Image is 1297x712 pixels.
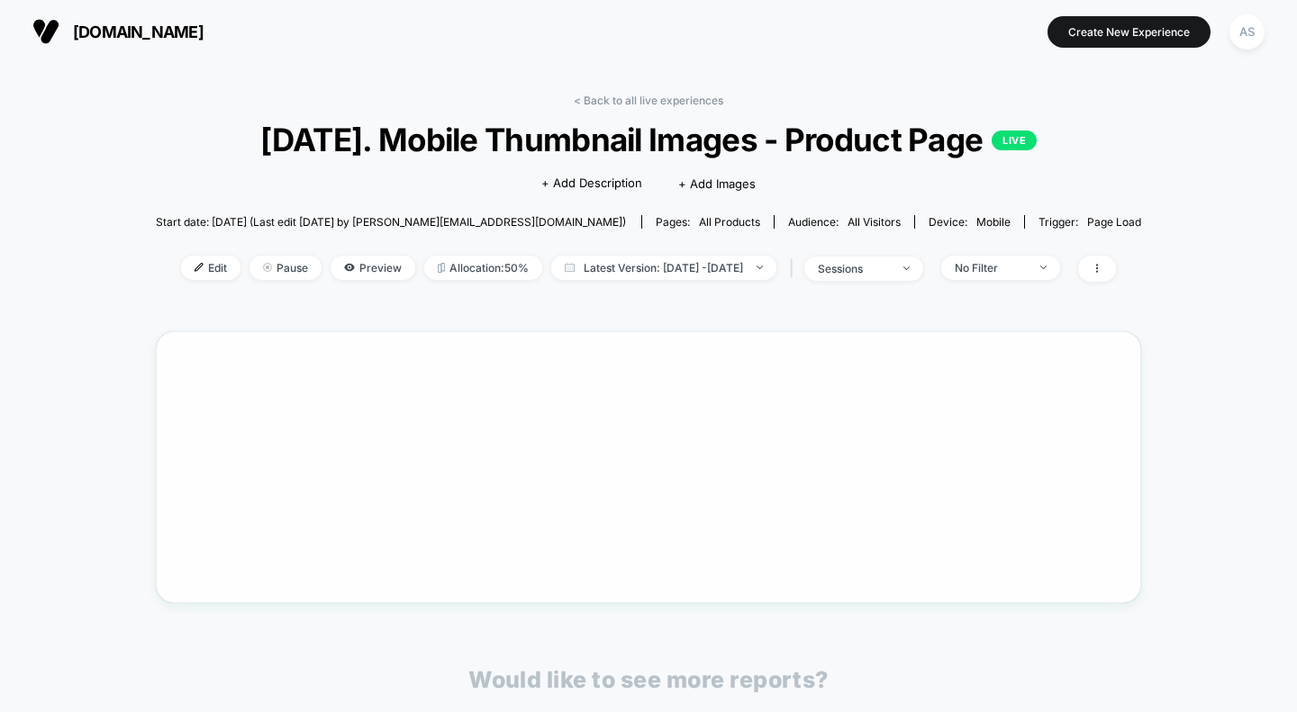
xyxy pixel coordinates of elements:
p: LIVE [992,131,1037,150]
button: Create New Experience [1048,16,1211,48]
img: end [1040,266,1047,269]
span: + Add Description [541,175,642,193]
div: AS [1229,14,1265,50]
span: | [785,256,804,282]
span: Preview [331,256,415,280]
span: Start date: [DATE] (Last edit [DATE] by [PERSON_NAME][EMAIL_ADDRESS][DOMAIN_NAME]) [156,215,626,229]
img: rebalance [438,263,445,273]
img: end [903,266,910,270]
span: Edit [181,256,240,280]
button: [DOMAIN_NAME] [27,17,209,46]
img: end [757,266,763,269]
div: sessions [818,262,890,275]
span: Latest Version: [DATE] - [DATE] [551,256,776,280]
div: Pages: [656,215,760,229]
span: Device: [914,215,1024,229]
span: All Visitors [848,215,901,229]
span: all products [699,215,760,229]
img: edit [195,263,204,272]
div: No Filter [955,261,1027,275]
span: Pause [249,256,322,280]
span: [DOMAIN_NAME] [73,23,204,41]
img: end [263,263,272,272]
img: Visually logo [32,18,59,45]
div: Audience: [788,215,901,229]
div: Trigger: [1039,215,1141,229]
span: [DATE]. Mobile Thumbnail Images - Product Page [204,121,1092,158]
span: Allocation: 50% [424,256,542,280]
p: Would like to see more reports? [468,666,829,693]
span: + Add Images [678,176,756,191]
span: mobile [976,215,1011,229]
img: calendar [565,263,575,272]
button: AS [1224,14,1270,50]
a: < Back to all live experiences [574,94,723,107]
span: Page Load [1087,215,1141,229]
